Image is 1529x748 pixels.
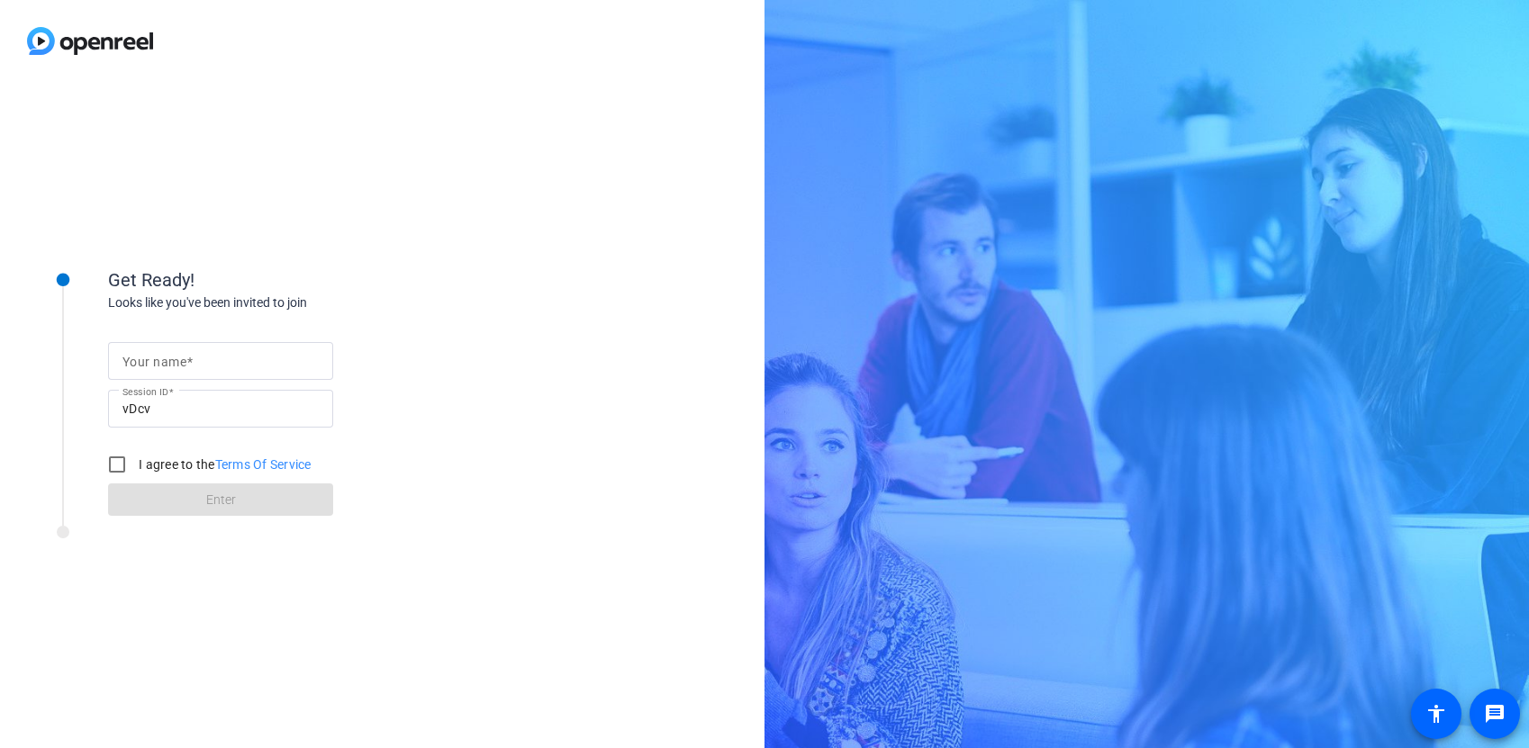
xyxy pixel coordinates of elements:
mat-label: Session ID [122,386,168,397]
mat-icon: accessibility [1425,703,1447,725]
div: Get Ready! [108,266,468,293]
div: Looks like you've been invited to join [108,293,468,312]
label: I agree to the [135,455,312,473]
a: Terms Of Service [215,457,312,472]
mat-label: Your name [122,355,186,369]
mat-icon: message [1484,703,1506,725]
